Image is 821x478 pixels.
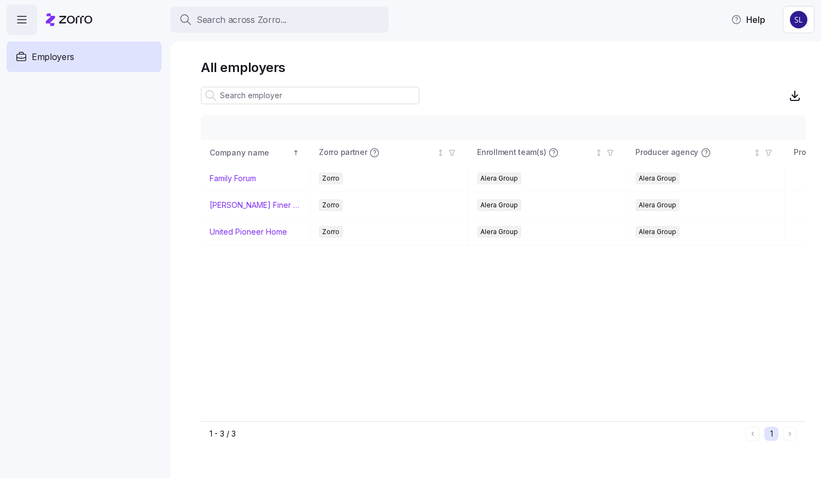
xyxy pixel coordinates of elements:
[210,428,741,439] div: 1 - 3 / 3
[32,50,74,64] span: Employers
[477,147,546,158] span: Enrollment team(s)
[319,147,367,158] span: Zorro partner
[201,59,806,76] h1: All employers
[639,199,676,211] span: Alera Group
[210,147,290,159] div: Company name
[635,147,698,158] span: Producer agency
[764,427,778,441] button: 1
[310,140,468,165] th: Zorro partnerNot sorted
[7,41,162,72] a: Employers
[292,149,300,157] div: Sorted ascending
[595,149,603,157] div: Not sorted
[468,140,627,165] th: Enrollment team(s)Not sorted
[322,172,340,184] span: Zorro
[210,200,301,211] a: [PERSON_NAME] Finer Meats
[783,427,797,441] button: Next page
[480,226,518,238] span: Alera Group
[790,11,807,28] img: 9541d6806b9e2684641ca7bfe3afc45a
[480,172,518,184] span: Alera Group
[639,172,676,184] span: Alera Group
[746,427,760,441] button: Previous page
[753,149,761,157] div: Not sorted
[201,140,310,165] th: Company nameSorted ascending
[639,226,676,238] span: Alera Group
[170,7,389,33] button: Search across Zorro...
[322,226,340,238] span: Zorro
[437,149,444,157] div: Not sorted
[627,140,785,165] th: Producer agencyNot sorted
[731,13,765,26] span: Help
[722,9,774,31] button: Help
[210,226,287,237] a: United Pioneer Home
[201,87,419,104] input: Search employer
[480,199,518,211] span: Alera Group
[197,13,287,27] span: Search across Zorro...
[210,173,256,184] a: Family Forum
[322,199,340,211] span: Zorro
